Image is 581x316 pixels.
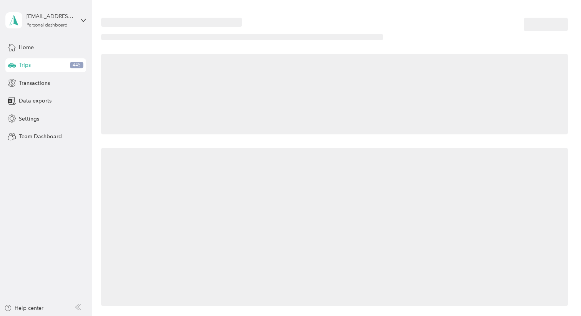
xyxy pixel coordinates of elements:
[27,12,75,20] div: [EMAIL_ADDRESS][DOMAIN_NAME]
[27,23,68,28] div: Personal dashboard
[19,97,51,105] span: Data exports
[19,79,50,87] span: Transactions
[19,132,62,141] span: Team Dashboard
[19,61,31,69] span: Trips
[70,62,83,69] span: 445
[19,115,39,123] span: Settings
[4,304,43,312] button: Help center
[19,43,34,51] span: Home
[538,273,581,316] iframe: Everlance-gr Chat Button Frame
